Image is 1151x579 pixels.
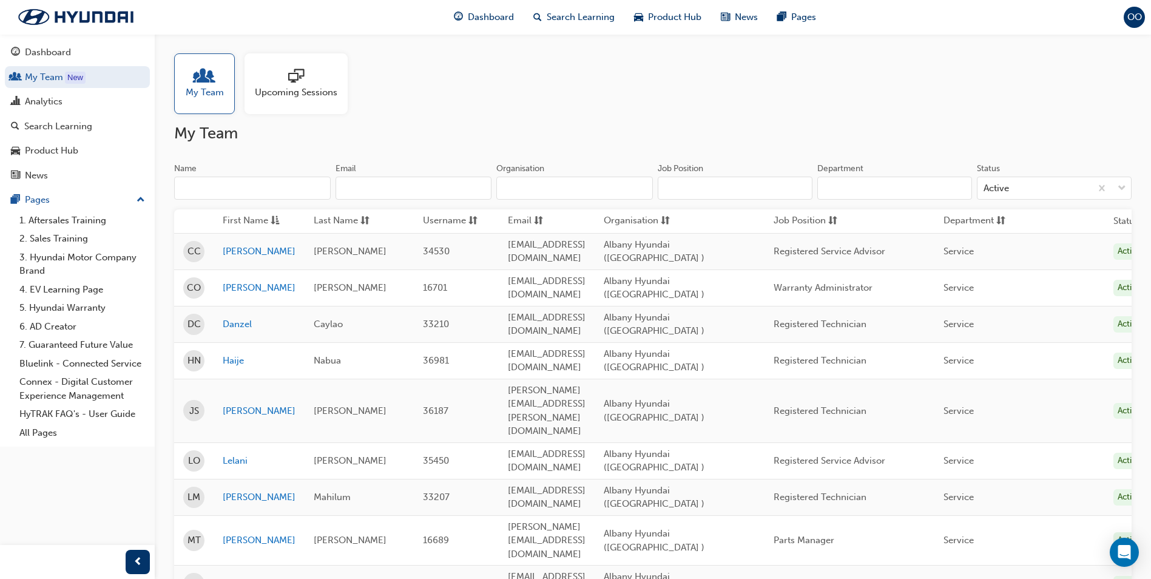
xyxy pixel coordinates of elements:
span: Service [943,355,974,366]
button: OO [1124,7,1145,28]
span: guage-icon [454,10,463,25]
a: 2. Sales Training [15,229,150,248]
span: Albany Hyundai ([GEOGRAPHIC_DATA] ) [604,485,704,510]
span: pages-icon [11,195,20,206]
div: Active [1113,353,1145,369]
button: Usernamesorting-icon [423,214,490,229]
span: sorting-icon [996,214,1005,229]
div: News [25,169,48,183]
span: chart-icon [11,96,20,107]
th: Status [1113,214,1139,228]
span: Albany Hyundai ([GEOGRAPHIC_DATA] ) [604,528,704,553]
span: search-icon [11,121,19,132]
a: search-iconSearch Learning [524,5,624,30]
span: search-icon [533,10,542,25]
span: [PERSON_NAME] [314,535,386,546]
div: Active [984,181,1009,195]
span: CC [187,245,201,259]
div: Job Position [658,163,703,175]
span: DC [187,317,201,331]
input: Name [174,177,331,200]
a: car-iconProduct Hub [624,5,711,30]
div: Open Intercom Messenger [1110,538,1139,567]
a: Connex - Digital Customer Experience Management [15,373,150,405]
span: CO [187,281,201,295]
span: Registered Technician [774,405,866,416]
span: Albany Hyundai ([GEOGRAPHIC_DATA] ) [604,398,704,423]
div: Active [1113,280,1145,296]
a: [PERSON_NAME] [223,404,295,418]
span: MT [187,533,201,547]
input: Email [336,177,492,200]
a: Product Hub [5,140,150,162]
span: Service [943,535,974,546]
span: Organisation [604,214,658,229]
span: pages-icon [777,10,786,25]
button: Pages [5,189,150,211]
span: [EMAIL_ADDRESS][DOMAIN_NAME] [508,485,586,510]
span: 36187 [423,405,448,416]
span: sorting-icon [661,214,670,229]
div: Email [336,163,356,175]
span: LO [188,454,200,468]
div: Active [1113,403,1145,419]
div: Search Learning [24,120,92,134]
span: down-icon [1118,181,1126,197]
span: Service [943,405,974,416]
span: Albany Hyundai ([GEOGRAPHIC_DATA] ) [604,312,704,337]
h2: My Team [174,124,1132,143]
span: [PERSON_NAME] [314,282,386,293]
span: Albany Hyundai ([GEOGRAPHIC_DATA] ) [604,449,704,473]
a: Analytics [5,90,150,113]
span: Albany Hyundai ([GEOGRAPHIC_DATA] ) [604,276,704,300]
a: Upcoming Sessions [245,53,357,114]
a: All Pages [15,424,150,442]
span: 34530 [423,246,450,257]
div: Tooltip anchor [65,72,86,84]
span: Registered Service Advisor [774,246,885,257]
span: My Team [186,86,224,100]
div: Name [174,163,197,175]
a: 3. Hyundai Motor Company Brand [15,248,150,280]
span: JS [189,404,199,418]
span: Nabua [314,355,341,366]
a: Haije [223,354,295,368]
span: guage-icon [11,47,20,58]
div: Analytics [25,95,62,109]
a: My Team [5,66,150,89]
div: Active [1113,489,1145,506]
span: people-icon [11,72,20,83]
div: Dashboard [25,46,71,59]
span: news-icon [11,171,20,181]
span: Product Hub [648,10,701,24]
div: Active [1113,532,1145,549]
span: sorting-icon [534,214,543,229]
span: Service [943,492,974,503]
span: up-icon [137,192,145,208]
button: DashboardMy TeamAnalyticsSearch LearningProduct HubNews [5,39,150,189]
a: News [5,164,150,187]
span: Department [943,214,994,229]
span: [PERSON_NAME] [314,455,386,466]
span: [PERSON_NAME] [314,246,386,257]
span: news-icon [721,10,730,25]
div: Active [1113,316,1145,333]
button: Last Namesorting-icon [314,214,380,229]
span: Last Name [314,214,358,229]
span: [EMAIL_ADDRESS][DOMAIN_NAME] [508,348,586,373]
a: Lelani [223,454,295,468]
a: 6. AD Creator [15,317,150,336]
div: Active [1113,243,1145,260]
span: Email [508,214,532,229]
span: Service [943,246,974,257]
span: [EMAIL_ADDRESS][DOMAIN_NAME] [508,312,586,337]
span: asc-icon [271,214,280,229]
span: [EMAIL_ADDRESS][DOMAIN_NAME] [508,449,586,473]
a: pages-iconPages [768,5,826,30]
span: Parts Manager [774,535,834,546]
span: Pages [791,10,816,24]
span: Registered Technician [774,492,866,503]
span: First Name [223,214,268,229]
a: [PERSON_NAME] [223,490,295,504]
span: Service [943,455,974,466]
